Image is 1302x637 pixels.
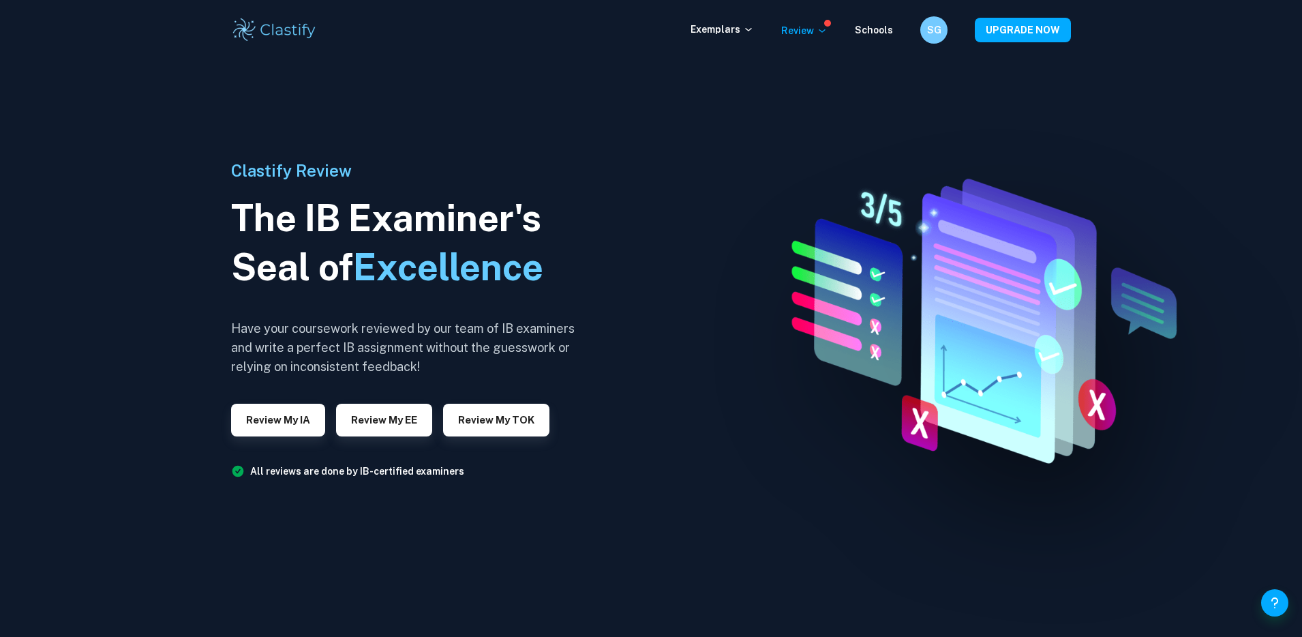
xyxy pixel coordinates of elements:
span: Excellence [353,246,543,288]
img: Clastify logo [231,16,318,44]
h6: Clastify Review [231,158,586,183]
button: Review my EE [336,404,432,436]
a: All reviews are done by IB-certified examiners [250,466,464,477]
button: Review my IA [231,404,325,436]
button: SG [920,16,948,44]
a: Schools [855,25,893,35]
img: IA Review hero [755,166,1198,471]
button: Help and Feedback [1261,589,1288,617]
h1: The IB Examiner's Seal of [231,194,586,292]
h6: SG [926,23,942,38]
button: UPGRADE NOW [975,18,1071,42]
button: Review my TOK [443,404,549,436]
p: Exemplars [691,22,754,37]
h6: Have your coursework reviewed by our team of IB examiners and write a perfect IB assignment witho... [231,319,586,376]
p: Review [781,23,828,38]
